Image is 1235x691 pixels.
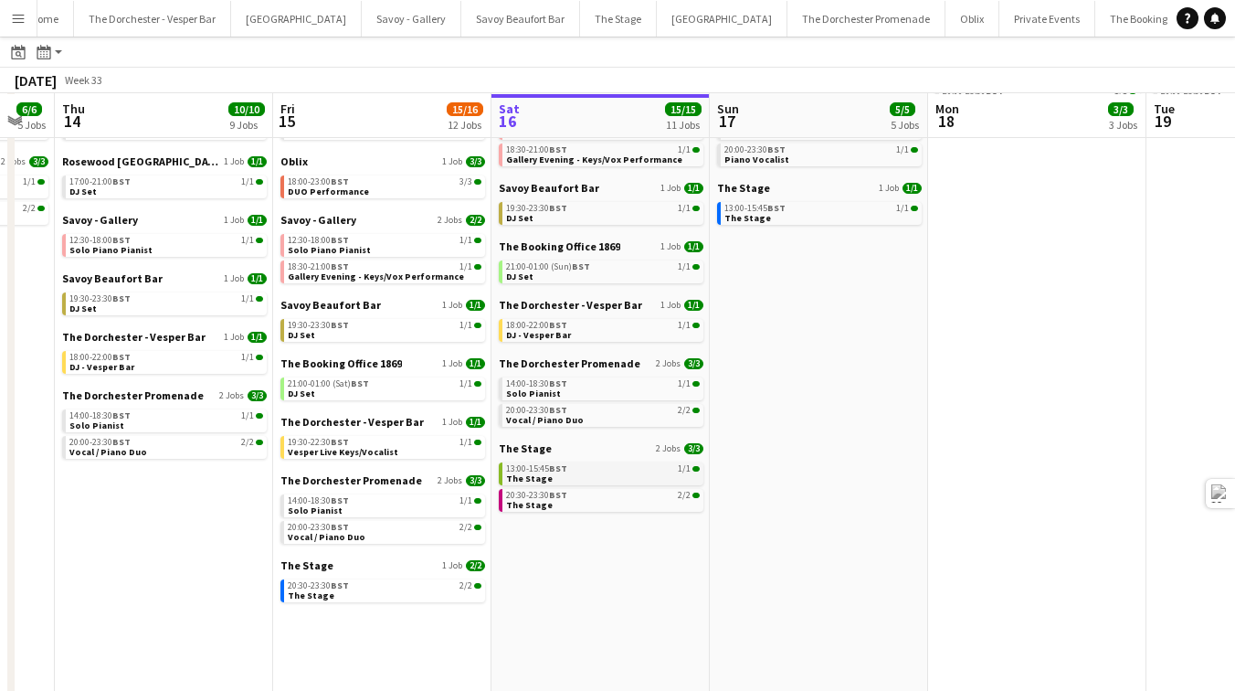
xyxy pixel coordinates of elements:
[288,377,481,399] a: 21:00-01:00 (Sat)BST1/1DJ Set
[280,154,485,168] a: Oblix1 Job3/3
[499,356,703,441] div: The Dorchester Promenade2 Jobs3/314:00-18:30BST1/1Solo Pianist20:00-23:30BST2/2Vocal / Piano Duo
[459,262,472,271] span: 1/1
[288,379,369,388] span: 21:00-01:00 (Sat)
[280,154,485,213] div: Oblix1 Job3/318:00-23:00BST3/3DUO Performance
[280,356,402,370] span: The Booking Office 1869
[945,1,999,37] button: Oblix
[219,390,244,401] span: 2 Jobs
[69,353,131,362] span: 18:00-22:00
[447,102,483,116] span: 15/16
[442,560,462,571] span: 1 Job
[506,491,567,500] span: 20:30-23:30
[717,96,922,181] div: The Dorchester Promenade2 Jobs2/214:00-18:30BST1/1Solo Pianist20:00-23:30BST1/1Piano Vocalist
[911,147,918,153] span: 1/1
[280,558,485,606] div: The Stage1 Job2/220:30-23:30BST2/2The Stage
[506,464,567,473] span: 13:00-15:45
[331,260,349,272] span: BST
[678,204,691,213] span: 1/1
[280,298,485,312] a: Savoy Beaufort Bar1 Job1/1
[678,379,691,388] span: 1/1
[280,415,485,429] a: The Dorchester - Vesper Bar1 Job1/1
[506,379,567,388] span: 14:00-18:30
[362,1,461,37] button: Savoy - Gallery
[549,377,567,389] span: BST
[241,236,254,245] span: 1/1
[684,443,703,454] span: 3/3
[660,183,681,194] span: 1 Job
[879,183,899,194] span: 1 Job
[248,390,267,401] span: 3/3
[288,234,481,255] a: 12:30-18:00BST1/1Solo Piano Pianist
[23,204,36,213] span: 2/2
[499,181,599,195] span: Savoy Beaufort Bar
[692,206,700,211] span: 1/1
[69,411,131,420] span: 14:00-18:30
[684,183,703,194] span: 1/1
[62,330,267,388] div: The Dorchester - Vesper Bar1 Job1/118:00-22:00BST1/1DJ - Vesper Bar
[280,473,422,487] span: The Dorchester Promenade
[549,319,567,331] span: BST
[62,388,267,402] a: The Dorchester Promenade2 Jobs3/3
[499,356,640,370] span: The Dorchester Promenade
[280,356,485,370] a: The Booking Office 18691 Job1/1
[37,206,45,211] span: 2/2
[16,102,42,116] span: 6/6
[549,404,567,416] span: BST
[288,579,481,601] a: 20:30-23:30BST2/2The Stage
[506,499,553,511] span: The Stage
[549,462,567,474] span: BST
[499,298,703,312] a: The Dorchester - Vesper Bar1 Job1/1
[62,271,267,285] a: Savoy Beaufort Bar1 Job1/1
[288,319,481,340] a: 19:30-23:30BST1/1DJ Set
[288,438,349,447] span: 19:30-22:30
[506,377,700,399] a: 14:00-18:30BST1/1Solo Pianist
[224,332,244,343] span: 1 Job
[224,273,244,284] span: 1 Job
[459,523,472,532] span: 2/2
[331,319,349,331] span: BST
[288,236,349,245] span: 12:30-18:00
[499,239,620,253] span: The Booking Office 1869
[1109,118,1137,132] div: 3 Jobs
[767,202,786,214] span: BST
[506,319,700,340] a: 18:00-22:00BST1/1DJ - Vesper Bar
[506,262,590,271] span: 21:00-01:00 (Sun)
[62,271,163,285] span: Savoy Beaufort Bar
[678,464,691,473] span: 1/1
[15,71,57,90] div: [DATE]
[248,332,267,343] span: 1/1
[684,241,703,252] span: 1/1
[69,446,147,458] span: Vocal / Piano Duo
[280,298,485,356] div: Savoy Beaufort Bar1 Job1/119:30-23:30BST1/1DJ Set
[280,213,485,298] div: Savoy - Gallery2 Jobs2/212:30-18:00BST1/1Solo Piano Pianist18:30-21:00BST1/1Gallery Evening - Key...
[288,329,315,341] span: DJ Set
[280,415,424,429] span: The Dorchester - Vesper Bar
[692,323,700,328] span: 1/1
[231,1,362,37] button: [GEOGRAPHIC_DATA]
[459,236,472,245] span: 1/1
[62,330,206,344] span: The Dorchester - Vesper Bar
[499,441,552,455] span: The Stage
[461,1,580,37] button: Savoy Beaufort Bar
[499,356,703,370] a: The Dorchester Promenade2 Jobs3/3
[474,238,481,243] span: 1/1
[288,505,343,516] span: Solo Pianist
[280,154,308,168] span: Oblix
[29,156,48,167] span: 3/3
[241,353,254,362] span: 1/1
[331,234,349,246] span: BST
[459,379,472,388] span: 1/1
[459,321,472,330] span: 1/1
[717,181,922,229] div: The Stage1 Job1/113:00-15:45BST1/1The Stage
[62,330,267,344] a: The Dorchester - Vesper Bar1 Job1/1
[69,244,153,256] span: Solo Piano Pianist
[69,177,131,186] span: 17:00-21:00
[256,238,263,243] span: 1/1
[506,489,700,510] a: 20:30-23:30BST2/2The Stage
[278,111,295,132] span: 15
[466,560,485,571] span: 2/2
[911,206,918,211] span: 1/1
[74,1,231,37] button: The Dorchester - Vesper Bar
[229,118,264,132] div: 9 Jobs
[717,181,770,195] span: The Stage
